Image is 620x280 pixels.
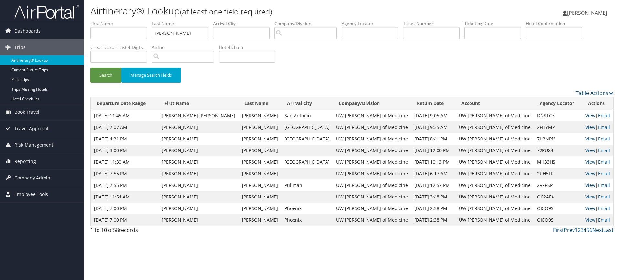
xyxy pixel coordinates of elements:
span: Reporting [15,153,36,169]
td: OC2AFA [534,191,582,203]
a: View [585,217,595,223]
a: Email [598,136,610,142]
td: [PERSON_NAME] [159,168,239,179]
td: | [582,214,613,226]
td: [DATE] 3:48 PM [411,191,456,203]
h1: Airtinerary® Lookup [90,4,439,18]
td: 2V7PSP [534,179,582,191]
a: View [585,182,595,188]
span: Employee Tools [15,186,48,202]
td: UW [PERSON_NAME] of Medicine [333,145,411,156]
td: | [582,203,613,214]
span: Trips [15,39,26,55]
label: Airline [152,44,219,51]
td: [DATE] 9:35 AM [411,121,456,133]
td: UW [PERSON_NAME] of Medicine [333,156,411,168]
a: Next [592,227,604,234]
td: [DATE] 7:07 AM [91,121,159,133]
td: [PERSON_NAME] [239,133,281,145]
small: (at least one field required) [180,6,272,17]
a: View [585,194,595,200]
td: [PERSON_NAME] [159,191,239,203]
a: Email [598,170,610,177]
td: MH33HS [534,156,582,168]
th: Agency Locator: activate to sort column ascending [534,97,582,110]
a: View [585,124,595,130]
th: Account: activate to sort column ascending [456,97,534,110]
td: [PERSON_NAME] [159,133,239,145]
a: 2 [578,227,581,234]
a: Email [598,159,610,165]
td: OICO9S [534,214,582,226]
a: 1 [575,227,578,234]
a: 3 [581,227,584,234]
td: UW [PERSON_NAME] of Medicine [333,179,411,191]
a: View [585,136,595,142]
td: [PERSON_NAME] [239,214,281,226]
span: Travel Approval [15,121,48,137]
td: [PERSON_NAME] [159,214,239,226]
a: Email [598,194,610,200]
a: View [585,205,595,211]
td: UW [PERSON_NAME] of Medicine [456,133,534,145]
td: [PERSON_NAME] [239,191,281,203]
a: View [585,170,595,177]
td: Phoenix [281,203,333,214]
th: Last Name: activate to sort column ascending [239,97,281,110]
td: [PERSON_NAME] [159,203,239,214]
label: Last Name [152,20,213,27]
span: Book Travel [15,104,39,120]
td: DNSTG5 [534,110,582,121]
td: [DATE] 8:41 PM [411,133,456,145]
span: Company Admin [15,170,50,186]
td: UW [PERSON_NAME] of Medicine [456,191,534,203]
td: UW [PERSON_NAME] of Medicine [333,214,411,226]
td: UW [PERSON_NAME] of Medicine [456,168,534,179]
label: Credit Card - Last 4 Digits [90,44,152,51]
td: [DATE] 11:30 AM [91,156,159,168]
td: [GEOGRAPHIC_DATA] [281,156,333,168]
label: Company/Division [274,20,342,27]
td: | [582,121,613,133]
td: UW [PERSON_NAME] of Medicine [333,168,411,179]
td: 2PHYMP [534,121,582,133]
span: [PERSON_NAME] [567,9,607,16]
td: [GEOGRAPHIC_DATA] [281,133,333,145]
a: Email [598,217,610,223]
td: [PERSON_NAME] [239,168,281,179]
td: [PERSON_NAME] [239,110,281,121]
td: [PERSON_NAME] [PERSON_NAME] [159,110,239,121]
td: [DATE] 2:38 PM [411,214,456,226]
th: Return Date: activate to sort column ascending [411,97,456,110]
td: [DATE] 12:57 PM [411,179,456,191]
a: View [585,147,595,153]
a: Email [598,147,610,153]
td: San Antonio [281,110,333,121]
a: Email [598,124,610,130]
td: [DATE] 7:00 PM [91,203,159,214]
td: [PERSON_NAME] [159,145,239,156]
td: [DATE] 7:00 PM [91,214,159,226]
label: Arrival City [213,20,274,27]
button: Search [90,68,121,83]
td: [PERSON_NAME] [239,203,281,214]
td: UW [PERSON_NAME] of Medicine [456,121,534,133]
a: 4 [584,227,586,234]
th: Departure Date Range: activate to sort column ascending [91,97,159,110]
a: 5 [586,227,589,234]
td: [PERSON_NAME] [159,179,239,191]
td: [PERSON_NAME] [159,121,239,133]
span: 58 [113,227,119,234]
td: | [582,191,613,203]
a: Last [604,227,614,234]
td: UW [PERSON_NAME] of Medicine [456,110,534,121]
td: UW [PERSON_NAME] of Medicine [333,191,411,203]
td: [DATE] 10:13 PM [411,156,456,168]
a: [PERSON_NAME] [563,3,614,23]
td: OICO9S [534,203,582,214]
img: airportal-logo.png [14,4,79,19]
button: Manage Search Fields [121,68,181,83]
td: UW [PERSON_NAME] of Medicine [333,110,411,121]
label: Agency Locator [342,20,403,27]
td: [DATE] 11:54 AM [91,191,159,203]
